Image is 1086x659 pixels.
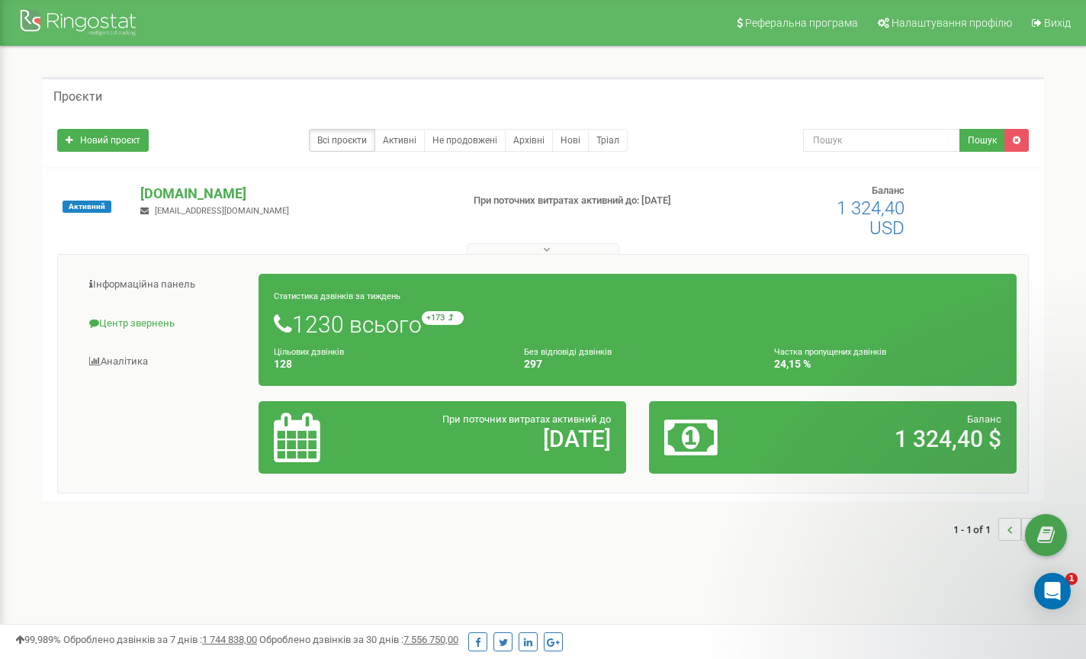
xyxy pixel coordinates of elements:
[442,413,611,425] span: При поточних витратах активний до
[69,266,259,304] a: Інформаційна панель
[1044,17,1071,29] span: Вихід
[403,634,458,645] u: 7 556 750,00
[552,129,589,152] a: Нові
[15,634,61,645] span: 99,989%
[872,185,904,196] span: Баланс
[259,634,458,645] span: Оброблено дзвінків за 30 днів :
[140,184,449,204] p: [DOMAIN_NAME]
[588,129,628,152] a: Тріал
[803,129,960,152] input: Пошук
[274,291,400,301] small: Статистика дзвінків за тиждень
[953,503,1044,556] nav: ...
[155,206,289,216] span: [EMAIL_ADDRESS][DOMAIN_NAME]
[57,129,149,152] a: Новий проєкт
[524,347,612,357] small: Без відповіді дзвінків
[474,194,699,208] p: При поточних витратах активний до: [DATE]
[374,129,425,152] a: Активні
[774,347,886,357] small: Частка пропущених дзвінків
[394,426,612,452] h2: [DATE]
[274,311,1001,337] h1: 1230 всього
[967,413,1001,425] span: Баланс
[892,17,1012,29] span: Налаштування профілю
[422,311,464,325] small: +173
[959,129,1005,152] button: Пошук
[837,198,904,239] span: 1 324,40 USD
[774,358,1001,370] h4: 24,15 %
[63,634,257,645] span: Оброблено дзвінків за 7 днів :
[63,201,111,213] span: Активний
[424,129,506,152] a: Не продовжені
[309,129,375,152] a: Всі проєкти
[1034,573,1071,609] div: Open Intercom Messenger
[745,17,858,29] span: Реферальна програма
[69,305,259,342] a: Центр звернень
[274,358,501,370] h4: 128
[505,129,553,152] a: Архівні
[202,634,257,645] u: 1 744 838,00
[53,90,102,104] h5: Проєкти
[784,426,1001,452] h2: 1 324,40 $
[524,358,751,370] h4: 297
[1065,573,1078,585] span: 1
[69,343,259,381] a: Аналiтика
[274,347,344,357] small: Цільових дзвінків
[953,518,998,541] span: 1 - 1 of 1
